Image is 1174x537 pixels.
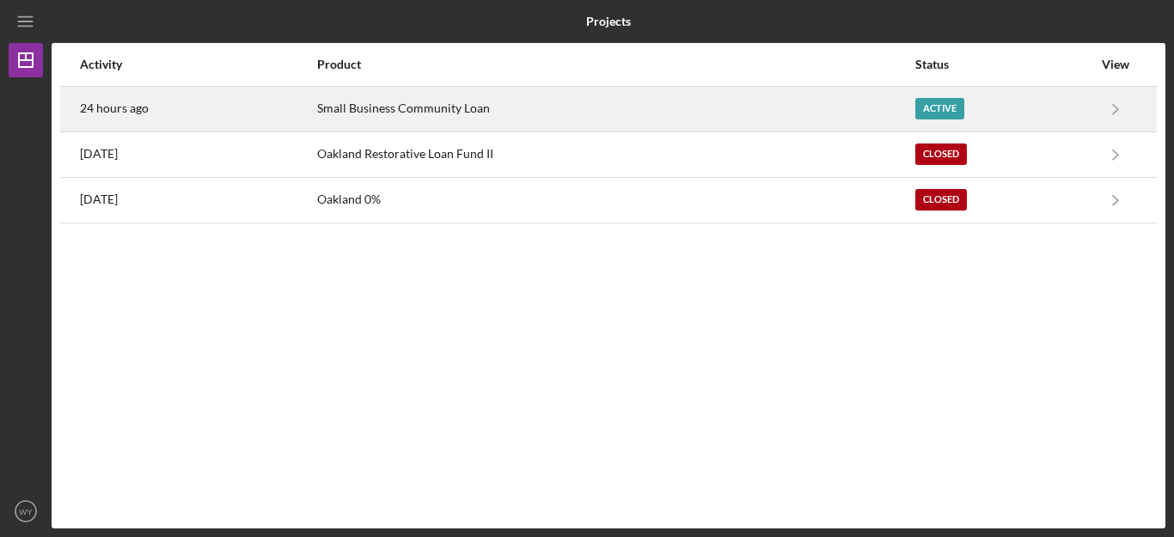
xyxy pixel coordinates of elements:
[80,58,315,71] div: Activity
[1094,58,1137,71] div: View
[317,179,914,222] div: Oakland 0%
[915,189,967,211] div: Closed
[586,15,631,28] b: Projects
[80,101,149,115] time: 2025-08-18 21:45
[80,192,118,206] time: 2021-12-14 19:37
[317,88,914,131] div: Small Business Community Loan
[915,98,964,119] div: Active
[915,143,967,165] div: Closed
[9,494,43,528] button: WY
[317,58,914,71] div: Product
[317,133,914,176] div: Oakland Restorative Loan Fund II
[19,507,33,516] text: WY
[80,147,118,161] time: 2024-10-25 21:36
[915,58,1092,71] div: Status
